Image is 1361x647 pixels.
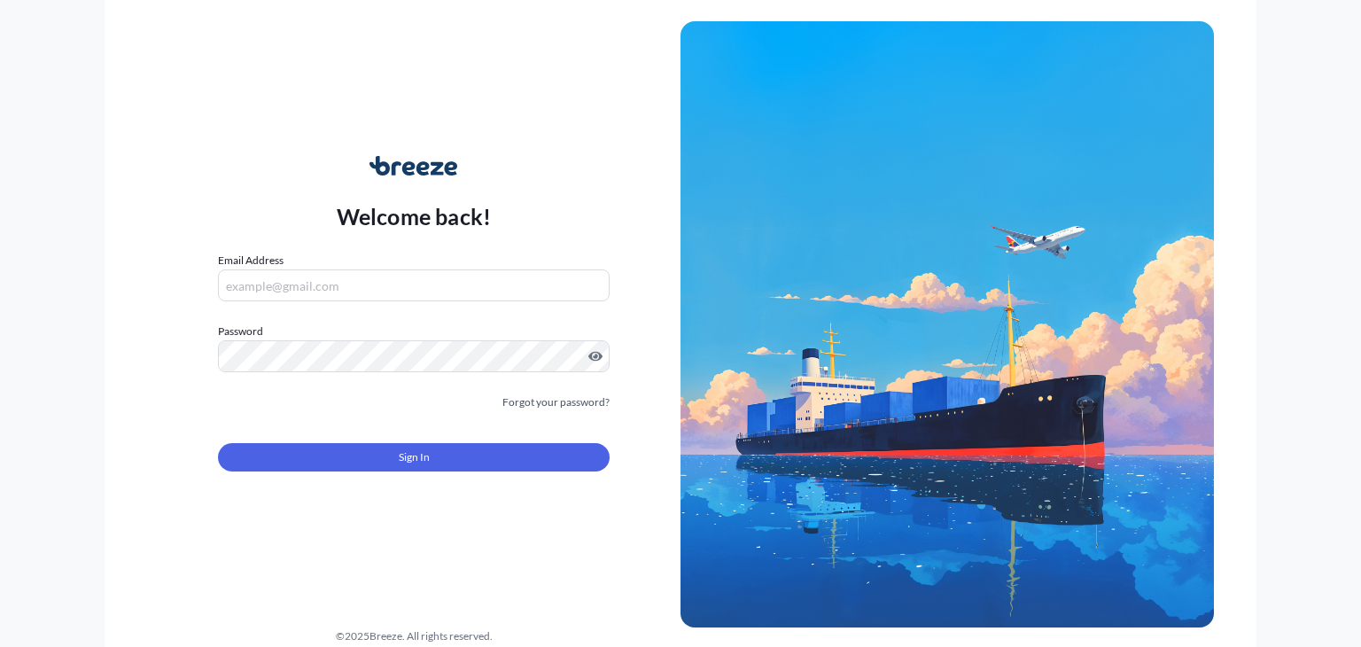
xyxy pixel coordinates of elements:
label: Email Address [218,252,284,269]
div: © 2025 Breeze. All rights reserved. [147,628,680,645]
a: Forgot your password? [502,394,610,411]
label: Password [218,323,610,340]
img: Ship illustration [680,21,1214,628]
button: Sign In [218,443,610,472]
span: Sign In [399,448,430,466]
button: Show password [588,349,603,363]
p: Welcome back! [337,202,492,230]
input: example@gmail.com [218,269,610,301]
